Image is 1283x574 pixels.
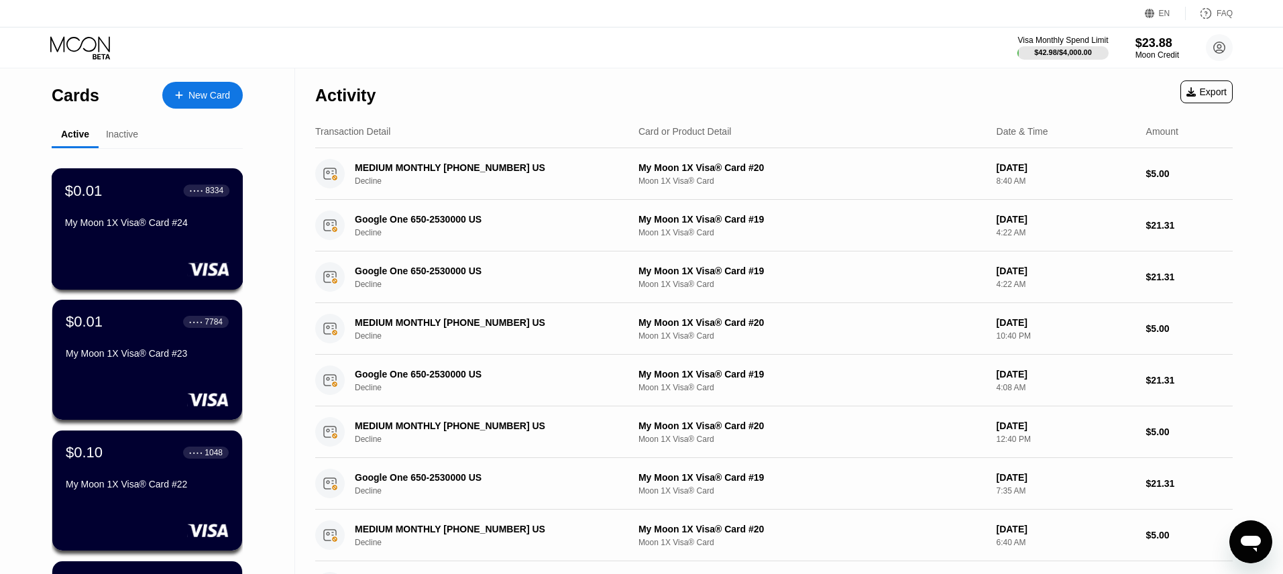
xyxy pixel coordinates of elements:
div: $0.01 [66,313,103,331]
div: ● ● ● ● [189,320,203,324]
div: 12:40 PM [997,435,1135,444]
div: $21.31 [1146,272,1233,282]
div: Moon 1X Visa® Card [638,176,986,186]
div: 4:08 AM [997,383,1135,392]
div: Moon 1X Visa® Card [638,228,986,237]
div: Moon 1X Visa® Card [638,280,986,289]
div: 7784 [205,317,223,327]
div: $5.00 [1146,323,1233,334]
div: Google One 650-2530000 USDeclineMy Moon 1X Visa® Card #19Moon 1X Visa® Card[DATE]7:35 AM$21.31 [315,458,1233,510]
div: $21.31 [1146,220,1233,231]
div: Google One 650-2530000 USDeclineMy Moon 1X Visa® Card #19Moon 1X Visa® Card[DATE]4:08 AM$21.31 [315,355,1233,406]
div: MEDIUM MONTHLY [PHONE_NUMBER] USDeclineMy Moon 1X Visa® Card #20Moon 1X Visa® Card[DATE]10:40 PM$... [315,303,1233,355]
div: $5.00 [1146,530,1233,540]
div: 1048 [205,448,223,457]
div: Active [61,129,89,139]
div: [DATE] [997,317,1135,328]
div: My Moon 1X Visa® Card #19 [638,214,986,225]
div: MEDIUM MONTHLY [PHONE_NUMBER] US [355,162,616,173]
div: My Moon 1X Visa® Card #19 [638,472,986,483]
div: [DATE] [997,266,1135,276]
div: Moon 1X Visa® Card [638,538,986,547]
div: $0.10 [66,444,103,461]
div: $5.00 [1146,168,1233,179]
div: [DATE] [997,214,1135,225]
div: Moon 1X Visa® Card [638,435,986,444]
div: 8:40 AM [997,176,1135,186]
div: FAQ [1186,7,1233,20]
div: 7:35 AM [997,486,1135,496]
div: Inactive [106,129,138,139]
div: Decline [355,228,636,237]
div: Decline [355,331,636,341]
div: $42.98 / $4,000.00 [1034,48,1092,56]
div: Visa Monthly Spend Limit [1017,36,1108,45]
div: $5.00 [1146,426,1233,437]
div: ● ● ● ● [189,451,203,455]
div: 4:22 AM [997,228,1135,237]
div: MEDIUM MONTHLY [PHONE_NUMBER] USDeclineMy Moon 1X Visa® Card #20Moon 1X Visa® Card[DATE]6:40 AM$5.00 [315,510,1233,561]
div: Export [1186,87,1227,97]
div: 10:40 PM [997,331,1135,341]
div: $0.01 [65,182,103,199]
div: [DATE] [997,472,1135,483]
div: $23.88 [1135,36,1179,50]
div: 8334 [205,186,223,195]
div: Decline [355,280,636,289]
div: Moon 1X Visa® Card [638,331,986,341]
div: My Moon 1X Visa® Card #23 [66,348,229,359]
div: New Card [162,82,243,109]
div: $0.10● ● ● ●1048My Moon 1X Visa® Card #22 [52,431,242,551]
div: Moon 1X Visa® Card [638,486,986,496]
div: My Moon 1X Visa® Card #19 [638,369,986,380]
div: [DATE] [997,524,1135,534]
div: Moon 1X Visa® Card [638,383,986,392]
div: Amount [1146,126,1178,137]
div: MEDIUM MONTHLY [PHONE_NUMBER] US [355,317,616,328]
div: EN [1145,7,1186,20]
div: Export [1180,80,1233,103]
div: Google One 650-2530000 US [355,214,616,225]
div: $21.31 [1146,375,1233,386]
div: New Card [188,90,230,101]
div: 6:40 AM [997,538,1135,547]
div: My Moon 1X Visa® Card #20 [638,420,986,431]
div: FAQ [1217,9,1233,18]
div: MEDIUM MONTHLY [PHONE_NUMBER] USDeclineMy Moon 1X Visa® Card #20Moon 1X Visa® Card[DATE]8:40 AM$5.00 [315,148,1233,200]
div: Card or Product Detail [638,126,732,137]
div: Cards [52,86,99,105]
div: My Moon 1X Visa® Card #24 [65,217,229,228]
div: Date & Time [997,126,1048,137]
div: Decline [355,435,636,444]
div: Decline [355,383,636,392]
div: $0.01● ● ● ●8334My Moon 1X Visa® Card #24 [52,169,242,289]
div: Google One 650-2530000 US [355,472,616,483]
div: Google One 650-2530000 US [355,369,616,380]
div: Moon Credit [1135,50,1179,60]
div: [DATE] [997,369,1135,380]
div: Google One 650-2530000 USDeclineMy Moon 1X Visa® Card #19Moon 1X Visa® Card[DATE]4:22 AM$21.31 [315,200,1233,251]
div: Google One 650-2530000 US [355,266,616,276]
div: Visa Monthly Spend Limit$42.98/$4,000.00 [1017,36,1108,60]
div: EN [1159,9,1170,18]
div: My Moon 1X Visa® Card #20 [638,317,986,328]
div: My Moon 1X Visa® Card #20 [638,162,986,173]
div: My Moon 1X Visa® Card #20 [638,524,986,534]
div: $23.88Moon Credit [1135,36,1179,60]
div: Decline [355,538,636,547]
div: ● ● ● ● [190,188,203,192]
div: [DATE] [997,162,1135,173]
div: $0.01● ● ● ●7784My Moon 1X Visa® Card #23 [52,300,242,420]
div: MEDIUM MONTHLY [PHONE_NUMBER] USDeclineMy Moon 1X Visa® Card #20Moon 1X Visa® Card[DATE]12:40 PM$... [315,406,1233,458]
div: Decline [355,176,636,186]
div: MEDIUM MONTHLY [PHONE_NUMBER] US [355,524,616,534]
div: Activity [315,86,376,105]
div: MEDIUM MONTHLY [PHONE_NUMBER] US [355,420,616,431]
div: Decline [355,486,636,496]
div: My Moon 1X Visa® Card #19 [638,266,986,276]
div: Google One 650-2530000 USDeclineMy Moon 1X Visa® Card #19Moon 1X Visa® Card[DATE]4:22 AM$21.31 [315,251,1233,303]
div: [DATE] [997,420,1135,431]
div: 4:22 AM [997,280,1135,289]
